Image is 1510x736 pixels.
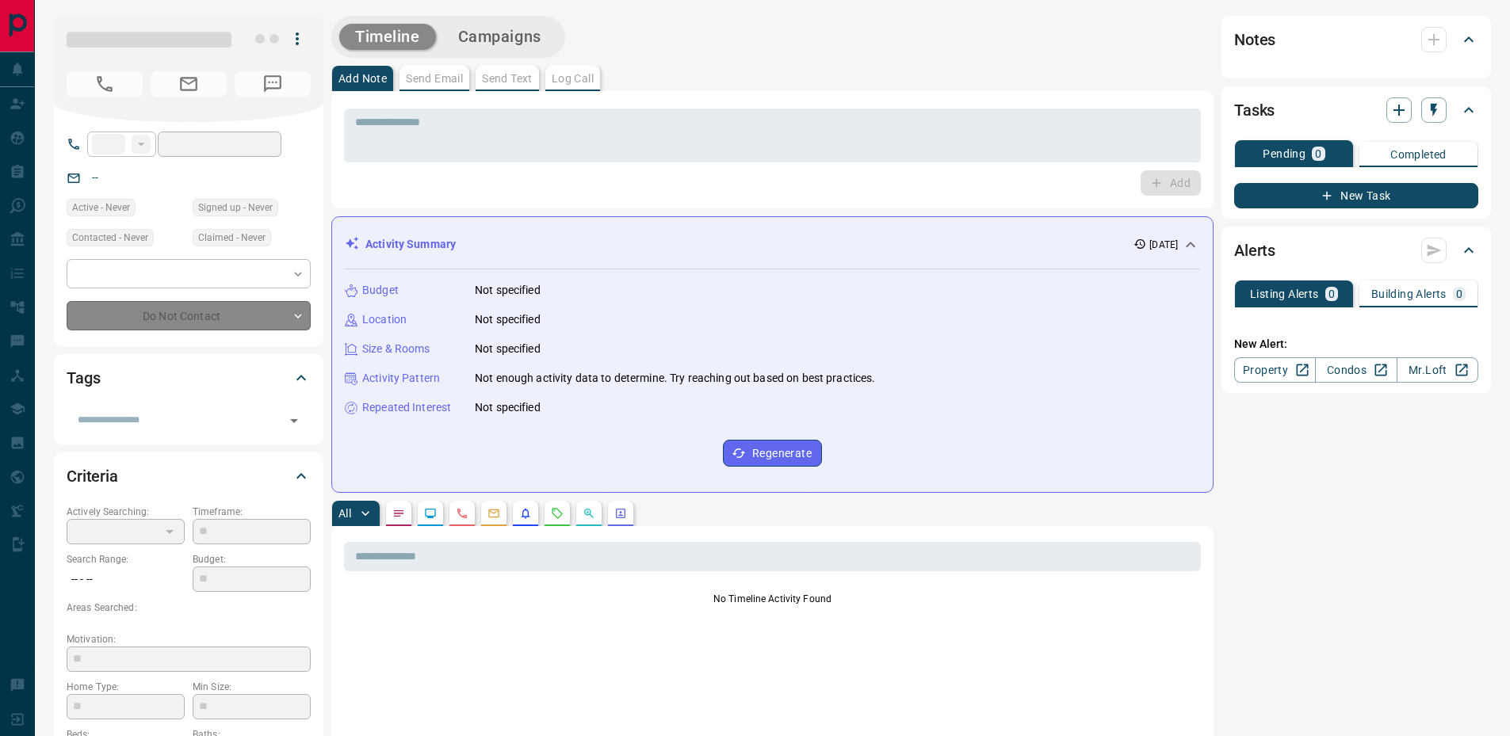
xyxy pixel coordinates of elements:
[1234,238,1275,263] h2: Alerts
[67,365,100,391] h2: Tags
[1234,21,1478,59] div: Notes
[1315,357,1397,383] a: Condos
[1234,27,1275,52] h2: Notes
[1397,357,1478,383] a: Mr.Loft
[583,507,595,520] svg: Opportunities
[1371,288,1447,299] p: Building Alerts
[362,370,440,387] p: Activity Pattern
[1149,238,1178,252] p: [DATE]
[519,507,532,520] svg: Listing Alerts
[67,566,185,593] p: -- - --
[551,507,564,520] svg: Requests
[614,507,627,520] svg: Agent Actions
[235,71,311,97] span: No Number
[1456,288,1462,299] p: 0
[67,359,311,397] div: Tags
[67,552,185,566] p: Search Range:
[67,505,185,519] p: Actively Searching:
[198,230,266,246] span: Claimed - Never
[365,236,456,253] p: Activity Summary
[339,24,436,50] button: Timeline
[487,507,500,520] svg: Emails
[338,73,387,84] p: Add Note
[1328,288,1335,299] p: 0
[67,71,143,97] span: No Number
[1250,288,1319,299] p: Listing Alerts
[1263,148,1305,159] p: Pending
[67,680,185,694] p: Home Type:
[392,507,405,520] svg: Notes
[475,341,541,357] p: Not specified
[362,282,399,299] p: Budget
[1234,231,1478,269] div: Alerts
[1234,91,1478,129] div: Tasks
[72,230,148,246] span: Contacted - Never
[362,399,451,416] p: Repeated Interest
[1315,148,1321,159] p: 0
[67,632,311,646] p: Motivation:
[345,230,1200,259] div: Activity Summary[DATE]
[424,507,437,520] svg: Lead Browsing Activity
[193,505,311,519] p: Timeframe:
[67,301,311,330] div: Do Not Contact
[362,311,407,328] p: Location
[193,552,311,566] p: Budget:
[723,440,822,467] button: Regenerate
[475,370,876,387] p: Not enough activity data to determine. Try reaching out based on best practices.
[151,71,227,97] span: No Email
[338,508,351,519] p: All
[1234,336,1478,353] p: New Alert:
[92,171,98,184] a: --
[362,341,430,357] p: Size & Rooms
[344,592,1201,606] p: No Timeline Activity Found
[442,24,557,50] button: Campaigns
[475,311,541,328] p: Not specified
[456,507,468,520] svg: Calls
[198,200,273,215] span: Signed up - Never
[1234,357,1316,383] a: Property
[1234,97,1275,123] h2: Tasks
[1390,149,1447,160] p: Completed
[67,601,311,615] p: Areas Searched:
[67,457,311,495] div: Criteria
[475,282,541,299] p: Not specified
[1234,183,1478,208] button: New Task
[475,399,541,416] p: Not specified
[193,680,311,694] p: Min Size:
[67,463,118,489] h2: Criteria
[72,200,130,215] span: Active - Never
[283,410,305,432] button: Open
